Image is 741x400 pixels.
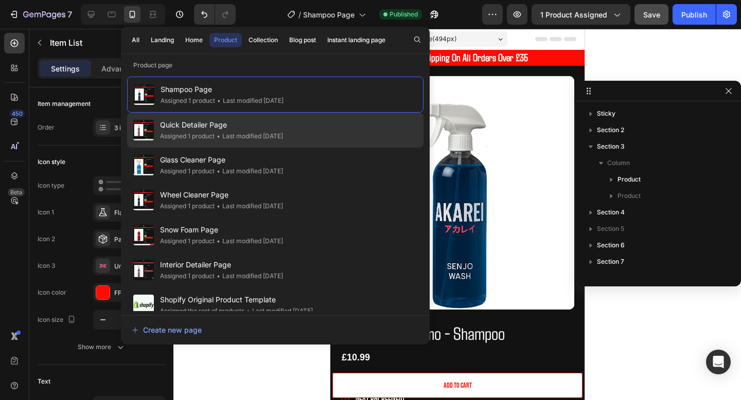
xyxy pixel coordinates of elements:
[289,35,316,45] div: Blog post
[38,261,55,270] div: Icon 3
[38,123,55,132] div: Order
[617,191,641,201] span: Product
[121,60,430,70] p: Product page
[146,33,179,47] button: Landing
[160,259,283,271] span: Interior Detailer Page
[217,167,220,175] span: •
[217,237,220,245] span: •
[50,37,137,49] p: Item List
[38,181,64,190] div: Icon type
[160,119,283,131] span: Quick Detailer Page
[38,208,54,217] div: Icon 1
[597,257,624,267] span: Section 7
[160,201,215,211] div: Assigned 1 product
[597,273,625,283] span: Section 8
[249,35,278,45] div: Collection
[160,236,215,246] div: Assigned 1 product
[10,110,25,118] div: 450
[215,201,283,211] div: Last modified [DATE]
[634,4,668,25] button: Save
[160,154,283,166] span: Glass Cleaner Page
[215,96,284,106] div: Last modified [DATE]
[607,158,630,168] span: Column
[217,272,220,280] span: •
[597,224,624,234] span: Section 5
[160,306,244,316] div: Assigned the rest of products
[114,262,163,271] div: Untitled design (33)
[161,83,284,96] span: Shampoo Page
[101,63,136,74] p: Advanced
[298,9,301,20] span: /
[181,33,207,47] button: Home
[38,234,55,244] div: Icon 2
[38,313,78,327] div: Icon size
[597,207,625,217] span: Section 4
[38,99,91,108] div: Item management
[38,288,66,297] div: Icon color
[597,240,625,250] span: Section 6
[330,29,585,400] iframe: Design area
[327,35,385,45] div: Instant landing page
[114,123,163,133] div: 3 items
[132,35,139,45] div: All
[597,141,625,152] span: Section 3
[114,288,163,298] div: FF0C00
[215,131,283,141] div: Last modified [DATE]
[160,224,283,236] span: Snow Foam Page
[597,108,615,119] span: Sticky
[67,8,72,21] p: 7
[131,320,419,340] button: Create new page
[673,4,716,25] button: Publish
[532,4,630,25] button: 1 product assigned
[217,97,221,104] span: •
[38,338,165,356] button: Show more
[303,9,355,20] span: Shampoo Page
[38,377,50,386] div: Text
[160,166,215,176] div: Assigned 1 product
[160,271,215,281] div: Assigned 1 product
[323,33,390,47] button: Instant landing page
[390,10,418,19] span: Published
[160,131,215,141] div: Assigned 1 product
[114,235,163,244] div: Package regular
[51,63,80,74] p: Settings
[4,4,77,25] button: 7
[681,9,707,20] div: Publish
[160,294,313,306] span: Shopify Original Product Template
[246,307,250,315] span: •
[161,96,215,106] div: Assigned 1 product
[285,33,321,47] button: Blog post
[78,342,126,352] div: Show more
[217,202,220,210] span: •
[597,125,624,135] span: Section 2
[160,189,283,201] span: Wheel Cleaner Page
[540,9,607,20] span: 1 product assigned
[643,10,660,19] span: Save
[114,208,163,217] div: Flask regular
[8,188,25,196] div: Beta
[215,236,283,246] div: Last modified [DATE]
[244,306,313,316] div: Last modified [DATE]
[38,157,65,167] div: Icon style
[215,271,283,281] div: Last modified [DATE]
[617,174,641,185] span: Product
[194,4,236,25] div: Undo/Redo
[132,324,202,335] div: Create new page
[127,33,144,47] button: All
[151,35,174,45] div: Landing
[209,33,242,47] button: Product
[214,35,237,45] div: Product
[215,166,283,176] div: Last modified [DATE]
[185,35,203,45] div: Home
[217,132,220,140] span: •
[244,33,283,47] button: Collection
[706,350,731,374] div: Open Intercom Messenger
